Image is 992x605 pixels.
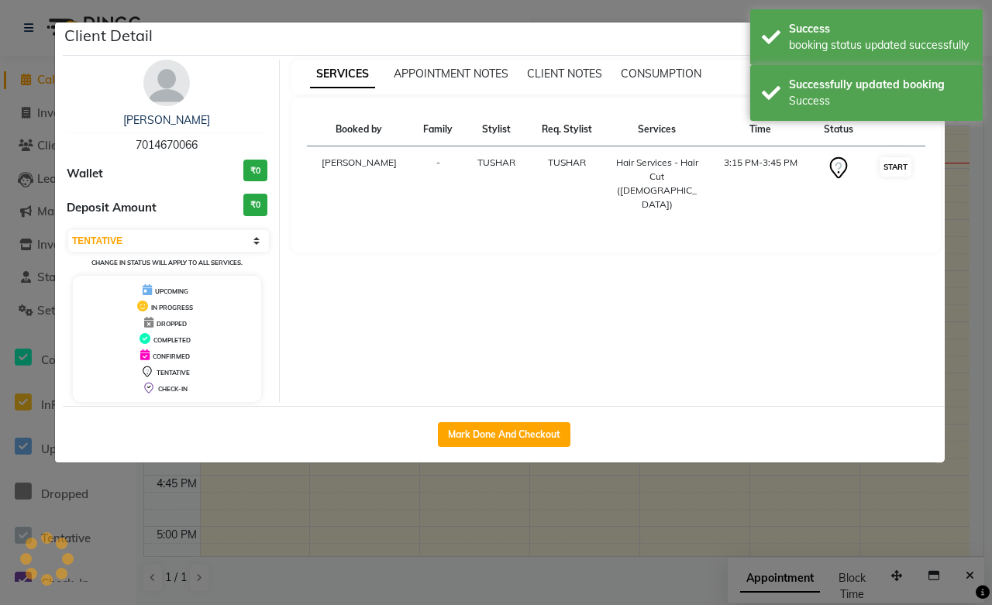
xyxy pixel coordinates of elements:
[151,304,193,311] span: IN PROGRESS
[789,21,971,37] div: Success
[615,156,700,211] div: Hair Services - Hair Cut ([DEMOGRAPHIC_DATA])
[412,113,465,146] th: Family
[153,352,190,360] span: CONFIRMED
[789,37,971,53] div: booking status updated successfully
[548,156,586,168] span: TUSHAR
[412,146,465,222] td: -
[67,199,157,217] span: Deposit Amount
[527,67,602,81] span: CLIENT NOTES
[528,113,604,146] th: Req. Stylist
[789,77,971,93] div: Successfully updated booking
[153,336,191,344] span: COMPLETED
[709,146,812,222] td: 3:15 PM-3:45 PM
[243,194,267,216] h3: ₹0
[67,165,103,183] span: Wallet
[143,60,190,106] img: avatar
[438,422,570,447] button: Mark Done And Checkout
[307,113,412,146] th: Booked by
[709,113,812,146] th: Time
[394,67,508,81] span: APPOINTMENT NOTES
[64,24,153,47] h5: Client Detail
[477,156,515,168] span: TUSHAR
[243,160,267,182] h3: ₹0
[789,93,971,109] div: Success
[155,287,188,295] span: UPCOMING
[136,138,198,152] span: 7014670066
[157,369,190,376] span: TENTATIVE
[91,259,243,266] small: Change in status will apply to all services.
[621,67,701,81] span: CONSUMPTION
[310,60,375,88] span: SERVICES
[465,113,529,146] th: Stylist
[158,385,188,393] span: CHECK-IN
[157,320,187,328] span: DROPPED
[307,146,412,222] td: [PERSON_NAME]
[605,113,709,146] th: Services
[123,113,210,127] a: [PERSON_NAME]
[812,113,866,146] th: Status
[880,157,911,177] button: START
